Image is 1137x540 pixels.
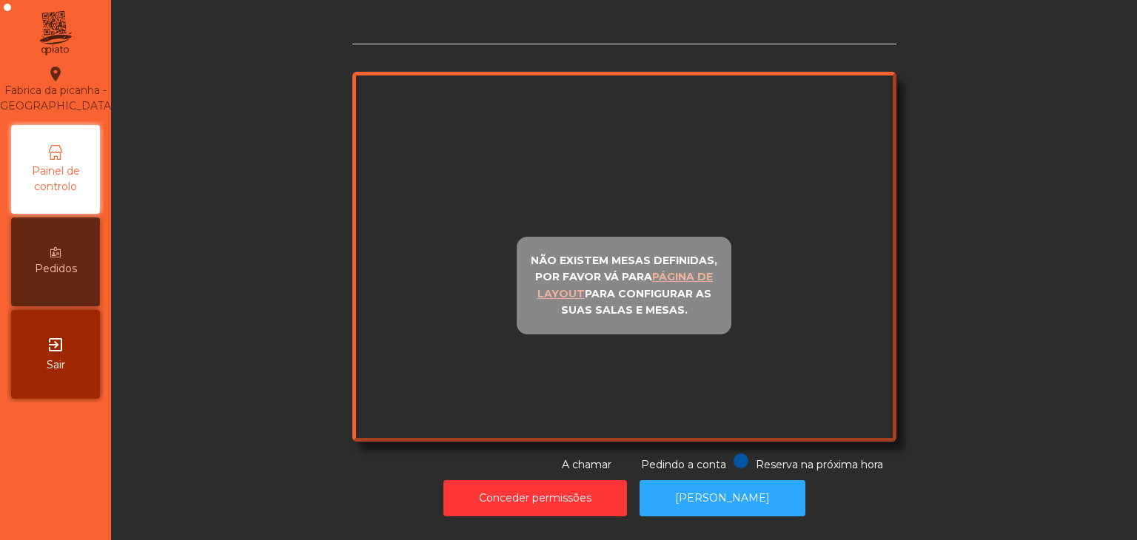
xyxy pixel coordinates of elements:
[537,270,714,300] u: página de layout
[35,261,77,277] span: Pedidos
[37,7,73,59] img: qpiato
[47,336,64,354] i: exit_to_app
[47,65,64,83] i: location_on
[562,458,611,471] span: A chamar
[756,458,883,471] span: Reserva na próxima hora
[523,252,725,319] p: Não existem mesas definidas, por favor vá para para configurar as suas salas e mesas.
[641,458,726,471] span: Pedindo a conta
[15,163,96,195] span: Painel de controlo
[47,357,65,373] span: Sair
[640,480,805,516] button: [PERSON_NAME]
[443,480,627,516] button: Conceder permissões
